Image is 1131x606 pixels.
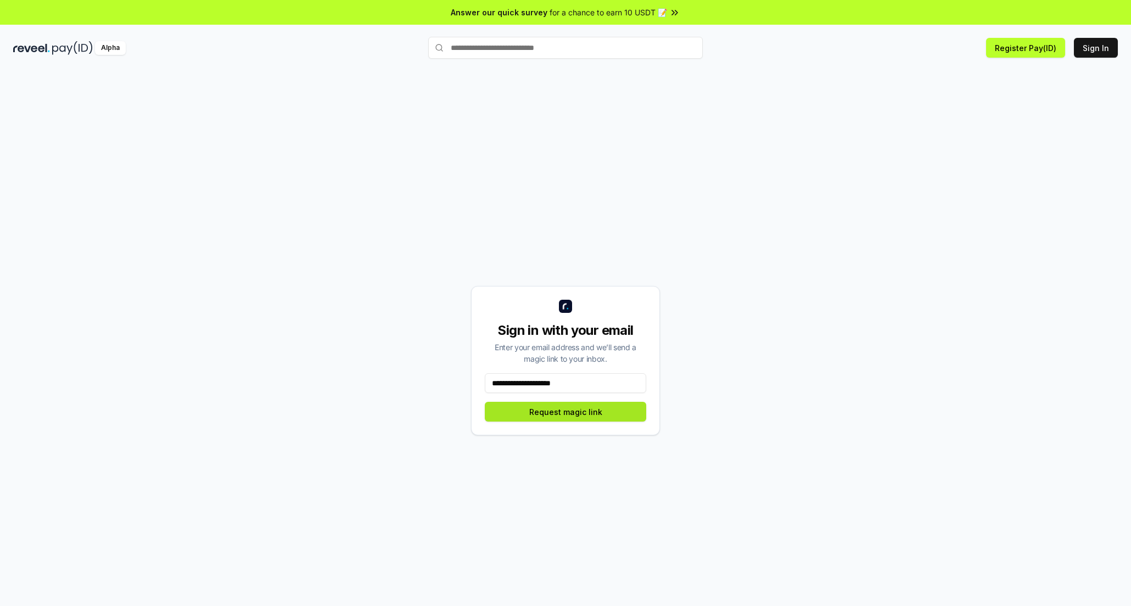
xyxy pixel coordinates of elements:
[559,300,572,313] img: logo_small
[13,41,50,55] img: reveel_dark
[95,41,126,55] div: Alpha
[52,41,93,55] img: pay_id
[550,7,667,18] span: for a chance to earn 10 USDT 📝
[986,38,1065,58] button: Register Pay(ID)
[485,341,646,364] div: Enter your email address and we’ll send a magic link to your inbox.
[451,7,547,18] span: Answer our quick survey
[1074,38,1118,58] button: Sign In
[485,402,646,422] button: Request magic link
[485,322,646,339] div: Sign in with your email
